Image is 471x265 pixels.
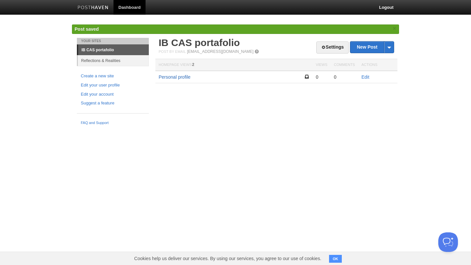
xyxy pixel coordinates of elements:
iframe: Help Scout Beacon - Open [438,232,458,252]
li: Your Sites [77,38,149,44]
span: Cookies help us deliver our services. By using our services, you agree to our use of cookies. [128,252,328,265]
a: Create a new site [81,73,145,80]
th: Homepage Views [155,59,312,71]
span: Post by Email [159,50,186,54]
a: Settings [316,41,349,54]
a: Reflections & Realities [78,55,149,66]
th: Comments [331,59,358,71]
a: × [392,24,397,33]
a: Suggest a feature [81,100,145,107]
a: New Post [350,41,394,53]
span: 2 [192,62,194,67]
div: 0 [334,74,355,80]
button: OK [329,255,342,263]
img: Posthaven-bar [78,6,109,10]
a: Edit your user profile [81,82,145,89]
a: Edit [361,74,369,80]
a: Personal profile [159,74,190,80]
a: IB CAS portafolio [78,45,149,55]
a: FAQ and Support [81,120,145,126]
a: IB CAS portafolio [159,37,240,48]
span: Post saved [75,26,99,32]
div: 0 [316,74,327,80]
th: Actions [358,59,397,71]
th: Views [312,59,330,71]
a: Edit your account [81,91,145,98]
a: [EMAIL_ADDRESS][DOMAIN_NAME] [187,49,253,54]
